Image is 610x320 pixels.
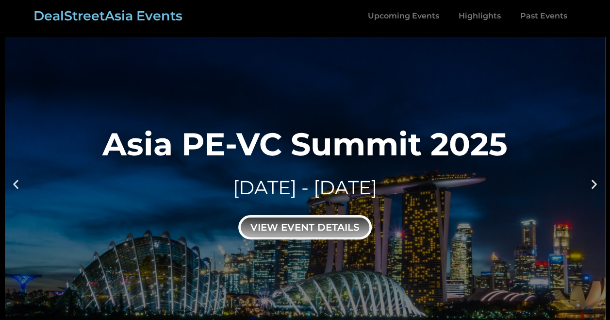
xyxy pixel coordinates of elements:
[511,5,577,27] a: Past Events
[238,215,372,239] div: view event details
[102,174,508,201] div: [DATE] - [DATE]
[588,178,600,190] div: Next slide
[358,5,449,27] a: Upcoming Events
[10,178,22,190] div: Previous slide
[102,128,508,160] div: Asia PE-VC Summit 2025
[449,5,511,27] a: Highlights
[33,8,182,24] a: DealStreetAsia Events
